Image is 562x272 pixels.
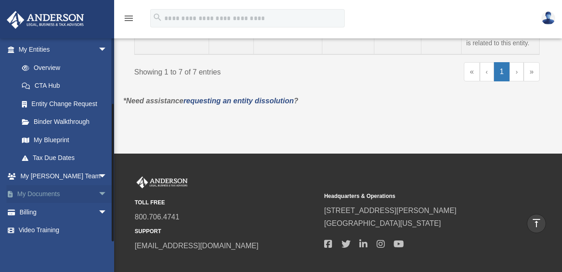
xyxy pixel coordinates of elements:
a: 800.706.4741 [135,213,179,221]
a: My Documentsarrow_drop_down [6,185,121,203]
a: My [PERSON_NAME] Teamarrow_drop_down [6,167,121,185]
a: My Blueprint [13,131,116,149]
img: User Pic [541,11,555,25]
a: Overview [13,59,112,77]
span: arrow_drop_down [98,41,116,59]
i: vertical_align_top [531,218,542,229]
a: vertical_align_top [527,214,546,233]
a: Entity Change Request [13,95,116,113]
a: My Entitiesarrow_drop_down [6,41,116,59]
small: SUPPORT [135,227,318,236]
a: [EMAIL_ADDRESS][DOMAIN_NAME] [135,242,258,250]
a: Next [509,62,524,81]
small: Headquarters & Operations [324,192,507,201]
a: [STREET_ADDRESS][PERSON_NAME] [324,207,457,214]
a: requesting an entity dissolution [184,97,294,105]
span: arrow_drop_down [98,203,116,222]
a: 1 [494,62,510,81]
span: arrow_drop_down [98,185,116,204]
a: Tax Due Dates [13,149,116,167]
a: [GEOGRAPHIC_DATA][US_STATE] [324,219,441,227]
a: Billingarrow_drop_down [6,203,121,221]
a: Video Training [6,221,121,240]
a: First [464,62,480,81]
a: Binder Walkthrough [13,113,116,131]
small: TOLL FREE [135,198,318,208]
a: Last [524,62,540,81]
img: Anderson Advisors Platinum Portal [135,176,189,188]
div: Showing 1 to 7 of 7 entries [134,62,330,79]
a: menu [123,16,134,24]
em: *Need assistance ? [123,97,298,105]
i: menu [123,13,134,24]
a: Previous [480,62,494,81]
i: search [152,12,163,22]
span: arrow_drop_down [98,167,116,186]
a: CTA Hub [13,77,116,95]
img: Anderson Advisors Platinum Portal [4,11,87,29]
